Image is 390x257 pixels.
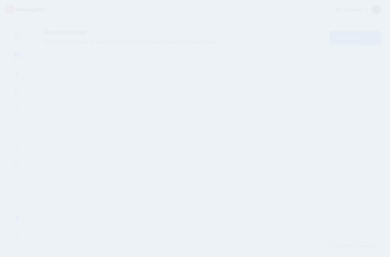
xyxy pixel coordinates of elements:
[44,38,266,46] span: Here's an overview of your activity and recommendations for this workspace.
[372,37,375,39] img: arrow-down-white.png
[329,2,381,17] a: My Account
[330,31,366,45] a: Create Post
[14,33,20,38] img: menu.png
[6,5,46,15] img: Missinglettr
[324,242,383,250] a: Tell us how we can improve
[44,29,87,36] span: Good morning!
